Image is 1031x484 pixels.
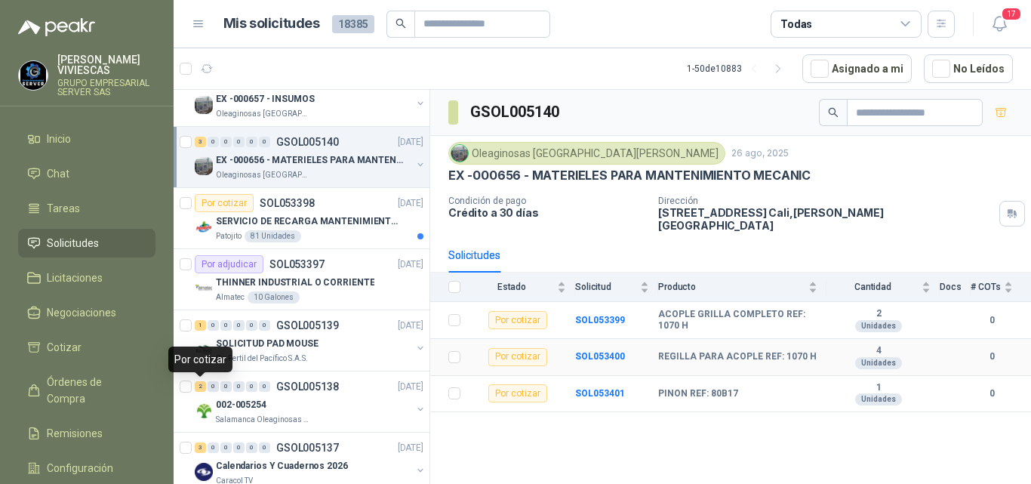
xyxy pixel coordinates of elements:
[245,230,301,242] div: 81 Unidades
[971,273,1031,302] th: # COTs
[47,200,80,217] span: Tareas
[332,15,374,33] span: 18385
[575,315,625,325] a: SOL053399
[940,273,971,302] th: Docs
[195,137,206,147] div: 3
[276,442,339,453] p: GSOL005137
[195,402,213,420] img: Company Logo
[216,459,348,473] p: Calendarios Y Cuadernos 2026
[246,442,257,453] div: 0
[195,279,213,297] img: Company Logo
[575,273,658,302] th: Solicitud
[174,249,429,310] a: Por adjudicarSOL053397[DATE] Company LogoTHINNER INDUSTRIAL O CORRIENTEAlmatec10 Galones
[195,194,254,212] div: Por cotizar
[195,255,263,273] div: Por adjudicar
[398,196,423,211] p: [DATE]
[488,348,547,366] div: Por cotizar
[448,206,646,219] p: Crédito a 30 días
[398,319,423,333] p: [DATE]
[687,57,790,81] div: 1 - 50 de 10883
[470,100,562,124] h3: GSOL005140
[826,282,919,292] span: Cantidad
[216,92,315,106] p: EX -000657 - INSUMOS
[18,264,155,292] a: Licitaciones
[18,125,155,153] a: Inicio
[448,247,500,264] div: Solicitudes
[47,460,113,476] span: Configuración
[195,463,213,481] img: Company Logo
[248,291,300,304] div: 10 Galones
[18,298,155,327] a: Negociaciones
[216,108,311,120] p: Oleaginosas [GEOGRAPHIC_DATA][PERSON_NAME]
[195,218,213,236] img: Company Logo
[575,388,625,399] b: SOL053401
[398,257,423,272] p: [DATE]
[47,270,103,286] span: Licitaciones
[57,54,155,76] p: [PERSON_NAME] VIVIESCAS
[47,374,141,407] span: Órdenes de Compra
[575,351,625,362] a: SOL053400
[216,291,245,304] p: Almatec
[246,320,257,331] div: 0
[398,380,423,394] p: [DATE]
[18,194,155,223] a: Tareas
[208,442,219,453] div: 0
[195,381,206,392] div: 2
[216,398,266,412] p: 002-005254
[220,442,232,453] div: 0
[658,273,826,302] th: Producto
[47,304,116,321] span: Negociaciones
[259,137,270,147] div: 0
[575,282,637,292] span: Solicitud
[233,320,245,331] div: 0
[216,214,404,229] p: SERVICIO DE RECARGA MANTENIMIENTO Y PRESTAMOS DE EXTINTORES
[395,18,406,29] span: search
[731,146,789,161] p: 26 ago, 2025
[269,259,325,270] p: SOL053397
[47,131,71,147] span: Inicio
[276,137,339,147] p: GSOL005140
[216,169,311,181] p: Oleaginosas [GEOGRAPHIC_DATA][PERSON_NAME]
[488,311,547,329] div: Por cotizar
[216,414,311,426] p: Salamanca Oleaginosas SAS
[826,382,931,394] b: 1
[233,381,245,392] div: 0
[448,142,725,165] div: Oleaginosas [GEOGRAPHIC_DATA][PERSON_NAME]
[195,341,213,359] img: Company Logo
[826,273,940,302] th: Cantidad
[195,378,426,426] a: 2 0 0 0 0 0 GSOL005138[DATE] Company Logo002-005254Salamanca Oleaginosas SAS
[448,168,811,183] p: EX -000656 - MATERIELES PARA MANTENIMIENTO MECANIC
[195,96,213,114] img: Company Logo
[986,11,1013,38] button: 17
[451,145,468,162] img: Company Logo
[260,198,315,208] p: SOL053398
[259,442,270,453] div: 0
[924,54,1013,83] button: No Leídos
[208,381,219,392] div: 0
[18,18,95,36] img: Logo peakr
[658,196,993,206] p: Dirección
[18,333,155,362] a: Cotizar
[971,282,1001,292] span: # COTs
[216,230,242,242] p: Patojito
[220,320,232,331] div: 0
[18,454,155,482] a: Configuración
[216,337,319,351] p: SOLICITUD PAD MOUSE
[246,137,257,147] div: 0
[195,72,426,120] a: 1 0 0 0 0 0 GSOL005141[DATE] Company LogoEX -000657 - INSUMOSOleaginosas [GEOGRAPHIC_DATA][PERSON...
[246,381,257,392] div: 0
[826,345,931,357] b: 4
[448,196,646,206] p: Condición de pago
[195,442,206,453] div: 3
[18,368,155,413] a: Órdenes de Compra
[780,16,812,32] div: Todas
[828,107,839,118] span: search
[826,308,931,320] b: 2
[971,313,1013,328] b: 0
[276,320,339,331] p: GSOL005139
[18,159,155,188] a: Chat
[855,393,902,405] div: Unidades
[220,381,232,392] div: 0
[47,425,103,442] span: Remisiones
[488,384,547,402] div: Por cotizar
